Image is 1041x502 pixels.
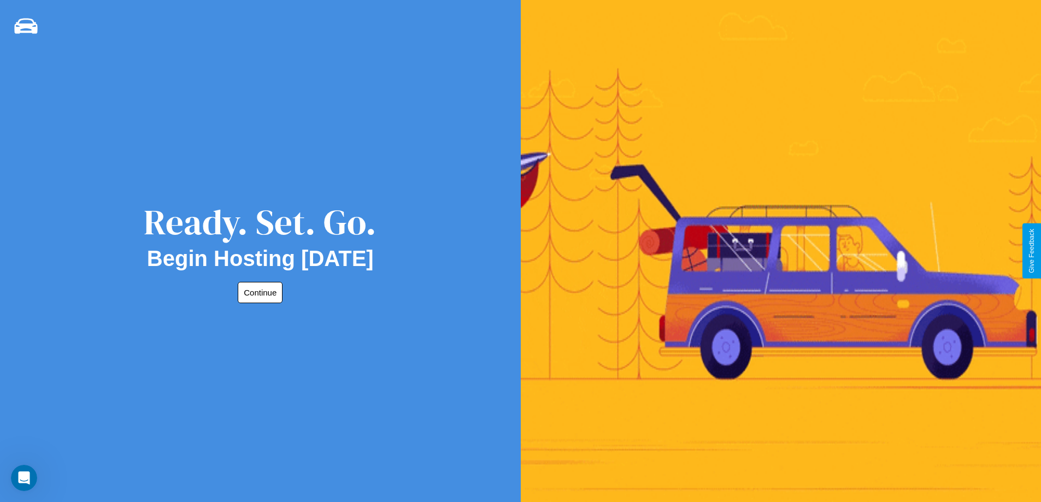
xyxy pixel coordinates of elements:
[147,246,374,271] h2: Begin Hosting [DATE]
[144,198,377,246] div: Ready. Set. Go.
[11,465,37,491] iframe: Intercom live chat
[238,282,283,303] button: Continue
[1028,229,1036,273] div: Give Feedback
